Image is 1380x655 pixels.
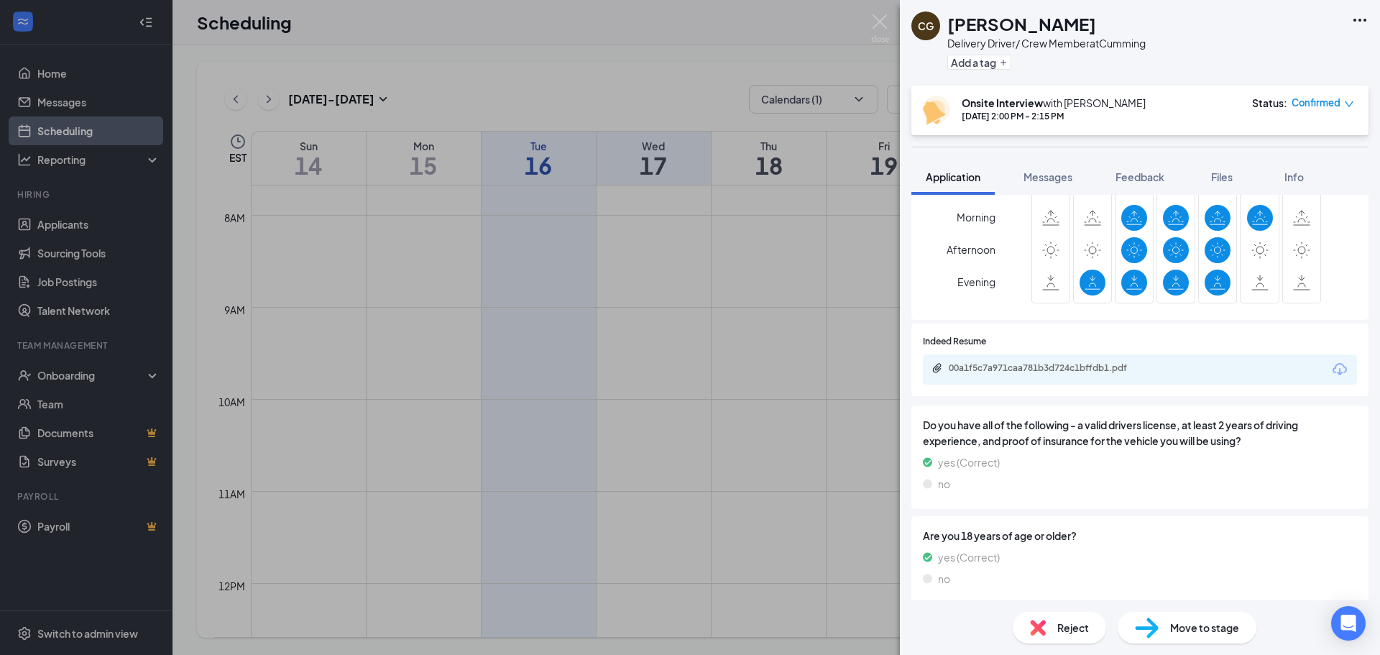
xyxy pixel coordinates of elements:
span: Application [926,170,980,183]
svg: Download [1331,361,1348,378]
svg: Paperclip [931,362,943,374]
span: Morning [957,204,995,230]
span: Afternoon [947,237,995,262]
div: 00a1f5c7a971caa781b3d724c1bffdb1.pdf [949,362,1150,374]
div: Open Intercom Messenger [1331,606,1366,641]
span: Indeed Resume [923,335,986,349]
button: PlusAdd a tag [947,55,1011,70]
span: no [938,571,950,587]
span: Move to stage [1170,620,1239,636]
a: Paperclip00a1f5c7a971caa781b3d724c1bffdb1.pdf [931,362,1164,376]
span: Do you have all of the following - a valid drivers license, at least 2 years of driving experienc... [923,417,1357,449]
span: no [938,476,950,492]
span: Confirmed [1292,96,1340,110]
div: CG [918,19,934,33]
span: Messages [1023,170,1072,183]
svg: Plus [999,58,1008,67]
h1: [PERSON_NAME] [947,12,1096,36]
div: [DATE] 2:00 PM - 2:15 PM [962,110,1146,122]
span: Feedback [1115,170,1164,183]
span: Info [1284,170,1304,183]
span: Evening [957,269,995,295]
span: yes (Correct) [938,454,1000,470]
b: Onsite Interview [962,96,1043,109]
span: Are you 18 years of age or older? [923,528,1357,544]
span: Reject [1057,620,1089,636]
svg: Ellipses [1351,12,1368,29]
span: Files [1211,170,1233,183]
span: down [1344,99,1354,109]
div: Delivery Driver/ Crew Member at Cumming [947,36,1146,50]
span: yes (Correct) [938,549,1000,565]
div: Status : [1252,96,1287,110]
div: with [PERSON_NAME] [962,96,1146,110]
